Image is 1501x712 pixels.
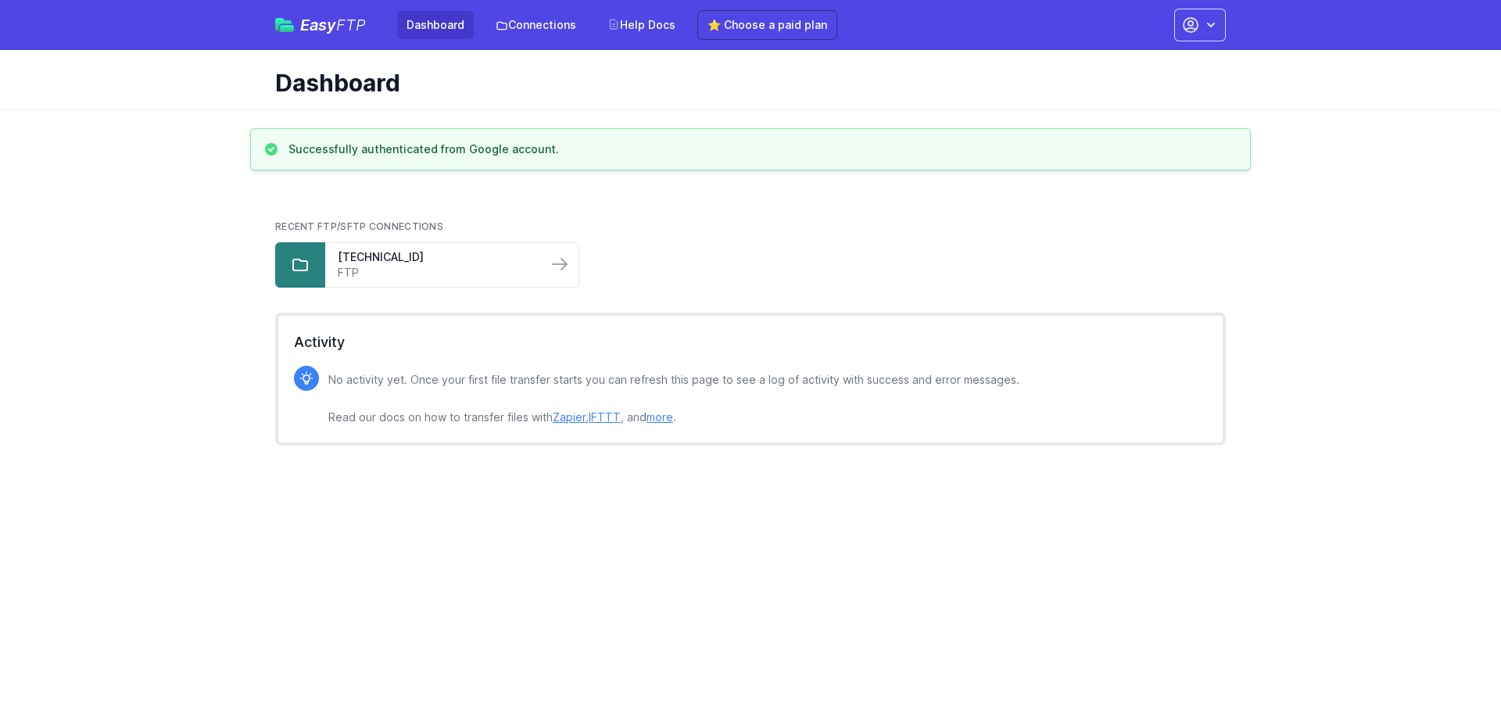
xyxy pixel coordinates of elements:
[486,11,586,39] a: Connections
[397,11,474,39] a: Dashboard
[288,141,559,157] h3: Successfully authenticated from Google account.
[336,16,366,34] span: FTP
[275,69,1213,97] h1: Dashboard
[553,410,586,424] a: Zapier
[328,370,1019,427] p: No activity yet. Once your first file transfer starts you can refresh this page to see a log of a...
[275,220,1226,233] h2: Recent FTP/SFTP Connections
[338,249,535,265] a: [TECHNICAL_ID]
[647,410,673,424] a: more
[300,17,366,33] span: Easy
[338,265,535,281] a: FTP
[275,18,294,32] img: easyftp_logo.png
[275,17,366,33] a: EasyFTP
[294,331,1207,353] h2: Activity
[589,410,621,424] a: IFTTT
[598,11,685,39] a: Help Docs
[697,10,837,40] a: ⭐ Choose a paid plan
